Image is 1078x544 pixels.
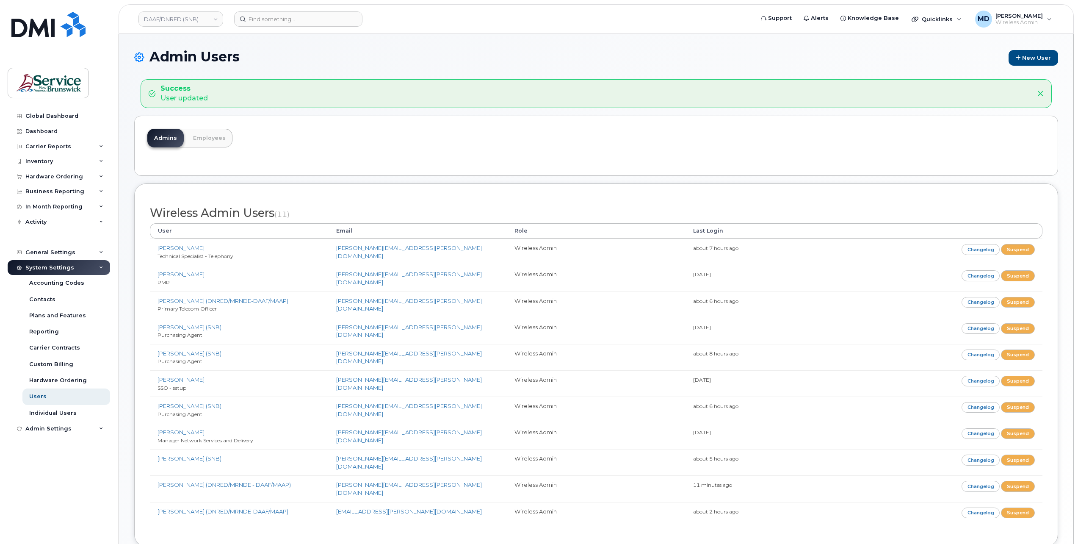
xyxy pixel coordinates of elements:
small: PMP [158,279,170,286]
small: [DATE] [693,324,711,330]
td: Wireless Admin [507,449,685,475]
a: Changelog [962,376,1000,386]
small: about 8 hours ago [693,350,738,357]
small: about 2 hours ago [693,508,738,515]
small: [DATE] [693,377,711,383]
a: [PERSON_NAME] (DNRED/MRNDE-DAAF/MAAP) [158,297,288,304]
th: Role [507,223,685,239]
a: [PERSON_NAME][EMAIL_ADDRESS][PERSON_NAME][DOMAIN_NAME] [336,376,482,391]
td: Wireless Admin [507,318,685,344]
a: Suspend [1001,455,1035,465]
td: Wireless Admin [507,502,685,523]
td: Wireless Admin [507,239,685,265]
td: Wireless Admin [507,291,685,318]
a: [PERSON_NAME][EMAIL_ADDRESS][PERSON_NAME][DOMAIN_NAME] [336,244,482,259]
a: [PERSON_NAME] (SNB) [158,455,221,462]
a: Changelog [962,455,1000,465]
div: User updated [160,84,208,103]
small: SSO - setup [158,385,186,391]
a: Suspend [1001,350,1035,360]
a: [PERSON_NAME] [158,244,205,251]
a: Changelog [962,244,1000,255]
a: Changelog [962,428,1000,439]
a: Employees [186,129,232,147]
th: User [150,223,329,239]
h2: Wireless Admin Users [150,207,1042,219]
a: Suspend [1001,244,1035,255]
small: about 6 hours ago [693,403,738,409]
small: about 5 hours ago [693,455,738,462]
a: Suspend [1001,428,1035,439]
td: Wireless Admin [507,344,685,370]
a: [PERSON_NAME] (SNB) [158,324,221,330]
a: Changelog [962,508,1000,518]
a: Suspend [1001,402,1035,413]
small: Purchasing Agent [158,358,202,364]
a: Admins [147,129,184,147]
a: Changelog [962,270,1000,281]
a: [PERSON_NAME] (SNB) [158,350,221,357]
td: Wireless Admin [507,397,685,423]
a: [PERSON_NAME][EMAIL_ADDRESS][PERSON_NAME][DOMAIN_NAME] [336,429,482,444]
a: Changelog [962,323,1000,334]
td: Wireless Admin [507,423,685,449]
small: Primary Telecom Officer [158,305,217,312]
small: about 6 hours ago [693,298,738,304]
a: [PERSON_NAME] [158,271,205,278]
a: [PERSON_NAME] (DNRED/MRNDE-DAAF/MAAP) [158,508,288,515]
small: Technical Specialist - Telephony [158,253,233,259]
a: Changelog [962,402,1000,413]
a: New User [1009,50,1058,66]
th: Last Login [685,223,864,239]
strong: Success [160,84,208,94]
a: Suspend [1001,508,1035,518]
a: [PERSON_NAME] [158,429,205,436]
a: [PERSON_NAME][EMAIL_ADDRESS][PERSON_NAME][DOMAIN_NAME] [336,271,482,286]
a: [PERSON_NAME] (SNB) [158,402,221,409]
small: Purchasing Agent [158,411,202,417]
h1: Admin Users [134,49,1058,66]
a: [PERSON_NAME] [158,376,205,383]
a: [PERSON_NAME] (DNRED/MRNDE - DAAF/MAAP) [158,481,291,488]
a: Suspend [1001,376,1035,386]
small: [DATE] [693,271,711,278]
a: Suspend [1001,297,1035,308]
small: [DATE] [693,429,711,436]
th: Email [329,223,507,239]
small: (11) [274,210,290,219]
a: Changelog [962,350,1000,360]
a: [PERSON_NAME][EMAIL_ADDRESS][PERSON_NAME][DOMAIN_NAME] [336,402,482,417]
a: Changelog [962,297,1000,308]
td: Wireless Admin [507,475,685,502]
a: [EMAIL_ADDRESS][PERSON_NAME][DOMAIN_NAME] [336,508,482,515]
td: Wireless Admin [507,370,685,397]
a: [PERSON_NAME][EMAIL_ADDRESS][PERSON_NAME][DOMAIN_NAME] [336,481,482,496]
td: Wireless Admin [507,265,685,291]
small: Purchasing Agent [158,332,202,338]
a: [PERSON_NAME][EMAIL_ADDRESS][PERSON_NAME][DOMAIN_NAME] [336,297,482,312]
a: Suspend [1001,270,1035,281]
a: Changelog [962,481,1000,491]
a: Suspend [1001,323,1035,334]
small: 11 minutes ago [693,482,732,488]
a: [PERSON_NAME][EMAIL_ADDRESS][PERSON_NAME][DOMAIN_NAME] [336,324,482,339]
a: Suspend [1001,481,1035,491]
small: about 7 hours ago [693,245,738,251]
a: [PERSON_NAME][EMAIL_ADDRESS][PERSON_NAME][DOMAIN_NAME] [336,350,482,365]
a: [PERSON_NAME][EMAIL_ADDRESS][PERSON_NAME][DOMAIN_NAME] [336,455,482,470]
small: Manager Network Services and Delivery [158,437,253,444]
